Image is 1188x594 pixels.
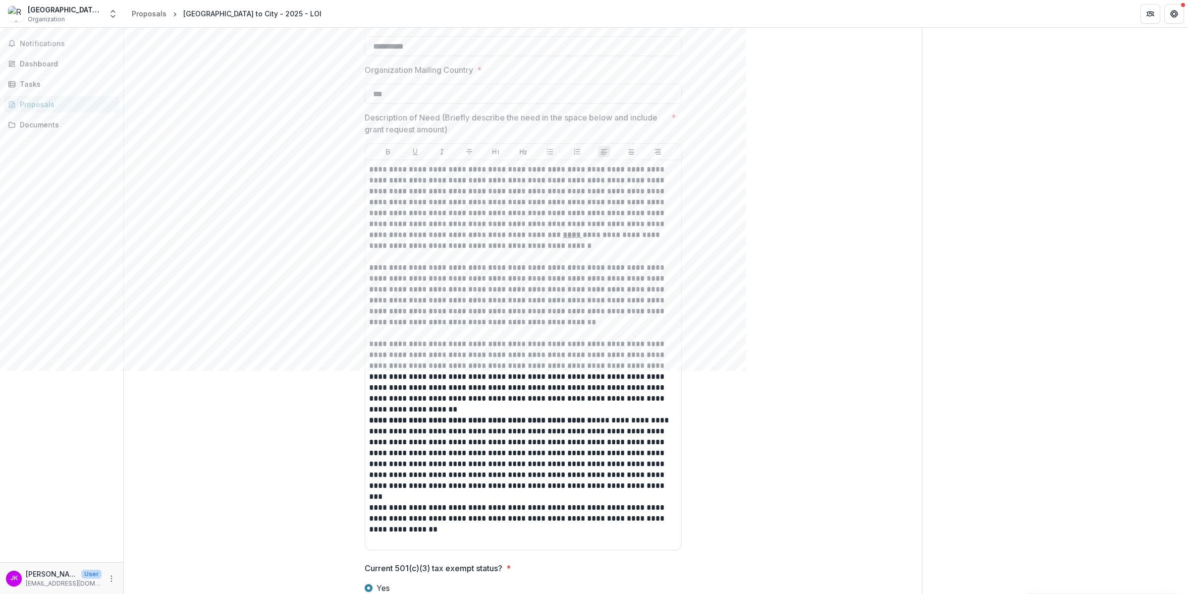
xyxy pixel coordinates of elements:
div: Jan Kary [10,575,18,582]
button: Align Left [598,146,610,158]
button: Italicize [436,146,448,158]
a: Proposals [128,6,170,21]
button: Bold [382,146,394,158]
p: [EMAIL_ADDRESS][DOMAIN_NAME] [26,579,102,588]
div: Tasks [20,79,111,89]
button: Partners [1140,4,1160,24]
div: Proposals [20,99,111,110]
button: More [106,573,117,585]
button: Ordered List [571,146,583,158]
button: Get Help [1164,4,1184,24]
a: Dashboard [4,56,119,72]
div: [GEOGRAPHIC_DATA] to City [28,4,102,15]
div: Dashboard [20,59,111,69]
img: Redeemer City to City [8,6,24,22]
div: Documents [20,119,111,130]
a: Documents [4,117,119,133]
button: Notifications [4,36,119,52]
div: [GEOGRAPHIC_DATA] to City - 2025 - LOI [183,8,322,19]
p: User [81,570,102,579]
p: Description of Need (Briefly describe the need in the space below and include grant request amount) [365,112,667,135]
div: Proposals [132,8,166,19]
p: [PERSON_NAME] [26,569,77,579]
a: Tasks [4,76,119,92]
button: Strike [463,146,475,158]
button: Open entity switcher [106,4,120,24]
button: Align Right [652,146,664,158]
span: Organization [28,15,65,24]
button: Underline [409,146,421,158]
button: Align Center [625,146,637,158]
button: Heading 2 [517,146,529,158]
button: Heading 1 [490,146,502,158]
a: Proposals [4,96,119,113]
span: Notifications [20,40,115,48]
p: Current 501(c)(3) tax exempt status? [365,562,502,574]
nav: breadcrumb [128,6,325,21]
button: Bullet List [544,146,556,158]
p: Organization Mailing Country [365,64,473,76]
span: Yes [377,582,390,594]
